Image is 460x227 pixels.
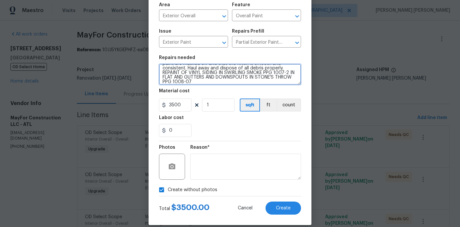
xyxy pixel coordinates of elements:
h5: Photos [159,145,175,150]
span: Create [276,206,291,211]
button: Open [293,12,302,21]
button: count [277,98,301,112]
button: Create [266,202,301,215]
button: sqft [240,98,260,112]
span: $ 3500.00 [171,204,209,211]
h5: Reason* [190,145,209,150]
button: Open [220,12,229,21]
button: Cancel [227,202,263,215]
textarea: Partial Exterior Paint - Prep, mask and paint the exterior of the home in the areas specified by ... [159,64,301,85]
span: Cancel [238,206,252,211]
button: Open [220,38,229,47]
h5: Repairs needed [159,55,195,60]
div: Total [159,204,209,212]
h5: Issue [159,29,171,34]
h5: Labor cost [159,115,184,120]
button: Open [293,38,302,47]
button: ft [260,98,277,112]
span: Create without photos [168,187,217,193]
h5: Repairs Prefill [232,29,264,34]
h5: Material cost [159,89,190,93]
h5: Feature [232,3,250,7]
h5: Area [159,3,170,7]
